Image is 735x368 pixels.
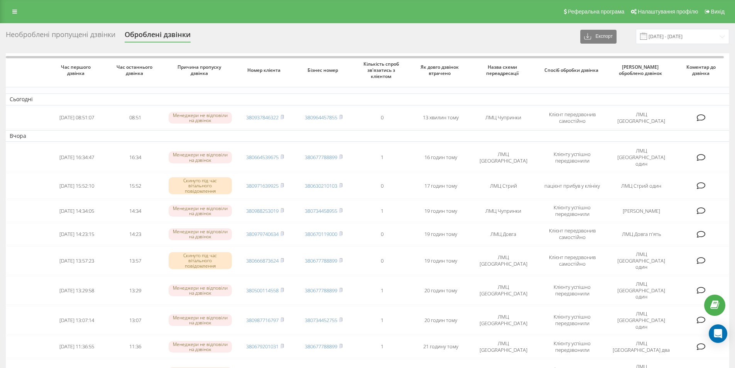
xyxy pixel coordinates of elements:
[608,246,675,275] td: ЛМЦ [GEOGRAPHIC_DATA] один
[172,64,229,76] span: Причина пропуску дзвінка
[305,231,337,237] a: 380670119000
[169,205,232,217] div: Менеджери не відповіли на дзвінок
[246,182,279,189] a: 380971639925
[106,246,165,275] td: 13:57
[106,173,165,198] td: 15:52
[411,143,470,171] td: 16 годин тому
[246,287,279,294] a: 380500114558
[169,177,232,194] div: Скинуто під час вітального повідомлення
[305,182,337,189] a: 380630210103
[305,114,337,121] a: 380964457855
[470,336,537,358] td: ЛМЦ [GEOGRAPHIC_DATA]
[169,151,232,163] div: Менеджери не відповіли на дзвінок
[169,112,232,124] div: Менеджери не відповіли на дзвінок
[470,276,537,304] td: ЛМЦ [GEOGRAPHIC_DATA]
[169,341,232,353] div: Менеджери не відповіли на дзвінок
[47,246,106,275] td: [DATE] 13:57:23
[608,173,675,198] td: ЛМЦ Стрий один
[353,200,411,222] td: 1
[537,246,608,275] td: Клієнт передзвонив самостійно
[353,143,411,171] td: 1
[305,257,337,264] a: 380677788899
[544,67,601,73] span: Спосіб обробки дзвінка
[106,107,165,129] td: 08:51
[106,223,165,245] td: 14:23
[305,154,337,161] a: 380677788899
[537,200,608,222] td: Клієнту успішно передзвонили
[106,200,165,222] td: 14:34
[106,336,165,358] td: 11:36
[411,107,470,129] td: 13 хвилин тому
[47,107,106,129] td: [DATE] 08:51:07
[470,306,537,334] td: ЛМЦ [GEOGRAPHIC_DATA]
[106,306,165,334] td: 13:07
[169,285,232,296] div: Менеджери не відповіли на дзвінок
[537,306,608,334] td: Клієнту успішно передзвонили
[411,246,470,275] td: 19 годин тому
[470,223,537,245] td: ЛМЦ Довга
[106,143,165,171] td: 16:34
[537,143,608,171] td: Клієнту успішно передзвонили
[353,223,411,245] td: 0
[359,61,405,79] span: Кількість спроб зв'язатись з клієнтом
[47,336,106,358] td: [DATE] 11:36:55
[353,246,411,275] td: 0
[125,31,191,42] div: Оброблені дзвінки
[580,30,617,44] button: Експорт
[47,200,106,222] td: [DATE] 14:34:05
[411,306,470,334] td: 20 годин тому
[411,223,470,245] td: 19 годин тому
[47,276,106,304] td: [DATE] 13:29:58
[544,182,600,189] span: пацієнт прибув у клініку
[353,336,411,358] td: 1
[470,246,537,275] td: ЛМЦ [GEOGRAPHIC_DATA]
[169,228,232,240] div: Менеджери не відповіли на дзвінок
[305,317,337,324] a: 380734452755
[608,200,675,222] td: [PERSON_NAME]
[6,31,115,42] div: Необроблені пропущені дзвінки
[470,143,537,171] td: ЛМЦ [GEOGRAPHIC_DATA]
[470,107,537,129] td: ЛМЦ Чупринки
[608,143,675,171] td: ЛМЦ [GEOGRAPHIC_DATA] один
[615,64,668,76] span: [PERSON_NAME] оброблено дзвінок
[47,143,106,171] td: [DATE] 16:34:47
[305,207,337,214] a: 380734458955
[608,107,675,129] td: ЛМЦ [GEOGRAPHIC_DATA]
[709,324,727,343] div: Open Intercom Messenger
[537,276,608,304] td: Клієнту успішно передзвонили
[6,93,729,105] td: Сьогодні
[608,306,675,334] td: ЛМЦ [GEOGRAPHIC_DATA] один
[353,276,411,304] td: 1
[246,207,279,214] a: 380988253019
[568,8,625,15] span: Реферальна програма
[6,130,729,142] td: Вчора
[301,67,346,73] span: Бізнес номер
[305,343,337,350] a: 380677788899
[608,223,675,245] td: ЛМЦ Довга п'ять
[537,223,608,245] td: Клієнт передзвонив самостійно
[305,287,337,294] a: 380677788899
[537,336,608,358] td: Клієнту успішно передзвонили
[711,8,725,15] span: Вихід
[47,223,106,245] td: [DATE] 14:23:15
[246,114,279,121] a: 380937846322
[353,306,411,334] td: 1
[169,314,232,326] div: Менеджери не відповіли на дзвінок
[106,276,165,304] td: 13:29
[246,154,279,161] a: 380664539675
[353,107,411,129] td: 0
[608,276,675,304] td: ЛМЦ [GEOGRAPHIC_DATA] один
[608,336,675,358] td: ЛМЦ [GEOGRAPHIC_DATA] два
[246,317,279,324] a: 380987716797
[470,200,537,222] td: ЛМЦ Чупринки
[242,67,288,73] span: Номер клієнта
[477,64,530,76] span: Назва схеми переадресації
[353,173,411,198] td: 0
[47,306,106,334] td: [DATE] 13:07:14
[411,173,470,198] td: 17 годин тому
[470,173,537,198] td: ЛМЦ Стрий
[681,64,723,76] span: Коментар до дзвінка
[246,257,279,264] a: 380666873624
[411,336,470,358] td: 21 годину тому
[638,8,698,15] span: Налаштування профілю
